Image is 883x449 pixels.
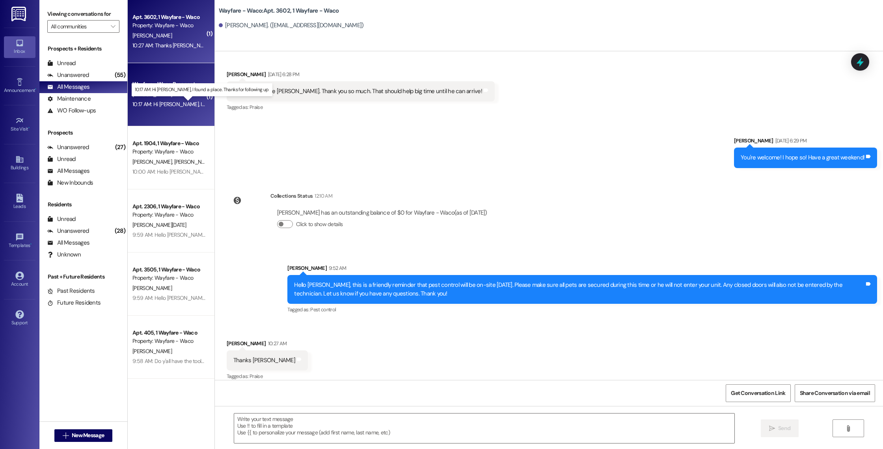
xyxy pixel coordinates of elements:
div: Unread [47,155,76,163]
div: WO Follow-ups [47,107,96,115]
div: Unanswered [47,227,89,235]
div: 9:52 AM [327,264,346,272]
label: Viewing conversations for [47,8,119,20]
a: Inbox [4,36,35,58]
div: [PERSON_NAME]. ([EMAIL_ADDRESS][DOMAIN_NAME]) [219,21,364,30]
button: Get Conversation Link [726,384,790,402]
i:  [769,425,775,432]
span: Praise [250,104,263,110]
div: [PERSON_NAME] [227,70,495,81]
div: Tagged as: [227,370,308,382]
div: Property: Wayfare - Waco [132,274,205,282]
div: Property: Wayfare - Waco [132,148,205,156]
div: Prospects [39,129,127,137]
div: Past Residents [47,287,95,295]
label: Click to show details [296,220,343,228]
div: Unanswered [47,143,89,152]
div: Unanswered [47,71,89,79]
div: New Inbounds [47,179,93,187]
div: Wayfare - Waco Prospect [132,80,205,88]
div: Prospects + Residents [39,45,127,53]
i:  [845,425,851,432]
div: [DATE] 6:28 PM [266,70,300,79]
span: Praise [250,373,263,380]
div: Apt. 2304, 1 Wayfare - Waco [132,392,205,400]
div: Apt. 405, 1 Wayfare - Waco [132,329,205,337]
div: Property: Wayfare - Waco [132,211,205,219]
div: Apt. 3505, 1 Wayfare - Waco [132,266,205,274]
div: Unknown [47,251,81,259]
span: [PERSON_NAME][DATE] [132,221,186,228]
button: Share Conversation via email [795,384,875,402]
div: 9:59 AM: Hello [PERSON_NAME], this is a friendly reminder that pest control will be on-site [DATE... [132,294,796,301]
span: Send [778,424,790,432]
div: (27) [113,141,127,153]
span: [PERSON_NAME] [132,158,174,165]
input: All communities [51,20,107,33]
div: [PERSON_NAME] [287,264,877,275]
img: ResiDesk Logo [11,7,28,21]
div: [PERSON_NAME] [227,339,308,350]
span: [PERSON_NAME] [132,32,172,39]
div: 10:00 AM: Hello [PERSON_NAME] and [PERSON_NAME], this is a friendly reminder that pest control wi... [132,168,850,175]
div: [PERSON_NAME] has an outstanding balance of $0 for Wayfare - Waco (as of [DATE]) [277,209,487,217]
div: Property: Wayfare - Waco [132,337,205,345]
div: Future Residents [47,299,101,307]
span: [PERSON_NAME] [174,158,213,165]
div: Thanks [PERSON_NAME] [233,356,295,365]
i:  [111,23,115,30]
span: [PERSON_NAME] [132,284,172,292]
span: Get Conversation Link [731,389,785,397]
a: Site Visit • [4,114,35,135]
div: [PERSON_NAME] [734,137,877,148]
div: 12:10 AM [313,192,332,200]
span: [PERSON_NAME] [132,348,172,355]
div: All Messages [47,239,89,247]
a: Account [4,269,35,290]
div: Property: Wayfare - Waco [132,21,205,30]
a: Support [4,308,35,329]
a: Leads [4,191,35,213]
div: Unread [47,215,76,223]
div: 10:17 AM: Hi [PERSON_NAME], I found a place. Thanks for following up. [132,101,291,108]
span: • [28,125,30,131]
div: [DATE] 6:29 PM [773,137,807,145]
div: 9:59 AM: Hello [PERSON_NAME], this is a friendly reminder that pest control will be on-site [DATE... [132,231,796,238]
b: Wayfare - Waco: Apt. 3602, 1 Wayfare - Waco [219,7,339,15]
button: New Message [54,429,113,442]
div: You're welcome! I hope so! Have a great weekend! [741,153,864,162]
div: 9:58 AM: Do y'all have the tools to put end connections on ethernet cables? The builders installe... [132,357,553,365]
span: • [30,241,32,247]
span: Share Conversation via email [800,389,870,397]
div: That is awesome [PERSON_NAME]. Thank you so much. That should help big time until he can arrive! [233,87,482,95]
button: Send [761,419,799,437]
div: Collections Status [270,192,313,200]
div: All Messages [47,167,89,175]
div: Tagged as: [227,101,495,113]
div: Hello [PERSON_NAME], this is a friendly reminder that pest control will be on-site [DATE]. Please... [294,281,864,298]
div: Apt. 3602, 1 Wayfare - Waco [132,13,205,21]
div: 10:27 AM: Thanks [PERSON_NAME] [132,42,212,49]
div: 10:27 AM [266,339,287,348]
div: Residents [39,200,127,209]
p: 10:17 AM: Hi [PERSON_NAME], I found a place. Thanks for following up. [135,86,270,93]
div: Past + Future Residents [39,273,127,281]
a: Templates • [4,230,35,252]
span: [PERSON_NAME] [132,91,172,98]
span: Pest control [310,306,336,313]
div: (55) [113,69,127,81]
i:  [63,432,69,439]
div: Apt. 1904, 1 Wayfare - Waco [132,139,205,148]
div: (28) [113,225,127,237]
span: New Message [72,431,104,440]
a: Buildings [4,153,35,174]
div: Apt. 2306, 1 Wayfare - Waco [132,202,205,211]
span: • [35,86,36,92]
div: Unread [47,59,76,67]
div: Tagged as: [287,304,877,315]
div: All Messages [47,83,89,91]
div: Maintenance [47,95,91,103]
